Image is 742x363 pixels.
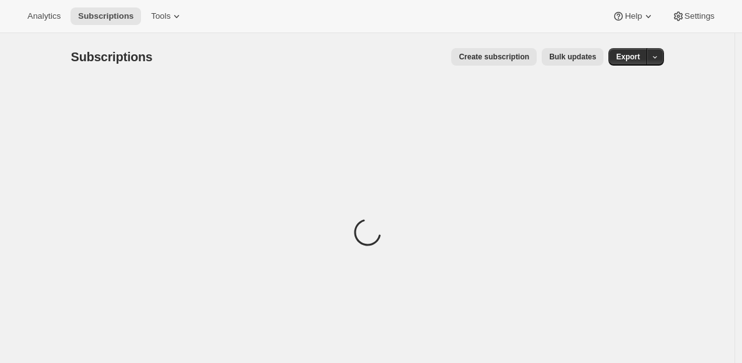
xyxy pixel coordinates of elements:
span: Export [616,52,640,62]
button: Create subscription [451,48,537,66]
span: Subscriptions [71,50,153,64]
button: Subscriptions [71,7,141,25]
button: Export [608,48,647,66]
button: Tools [144,7,190,25]
span: Create subscription [459,52,529,62]
button: Bulk updates [542,48,603,66]
span: Help [625,11,642,21]
button: Settings [665,7,722,25]
span: Settings [685,11,715,21]
span: Subscriptions [78,11,134,21]
span: Analytics [27,11,61,21]
button: Analytics [20,7,68,25]
button: Help [605,7,661,25]
span: Tools [151,11,170,21]
span: Bulk updates [549,52,596,62]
